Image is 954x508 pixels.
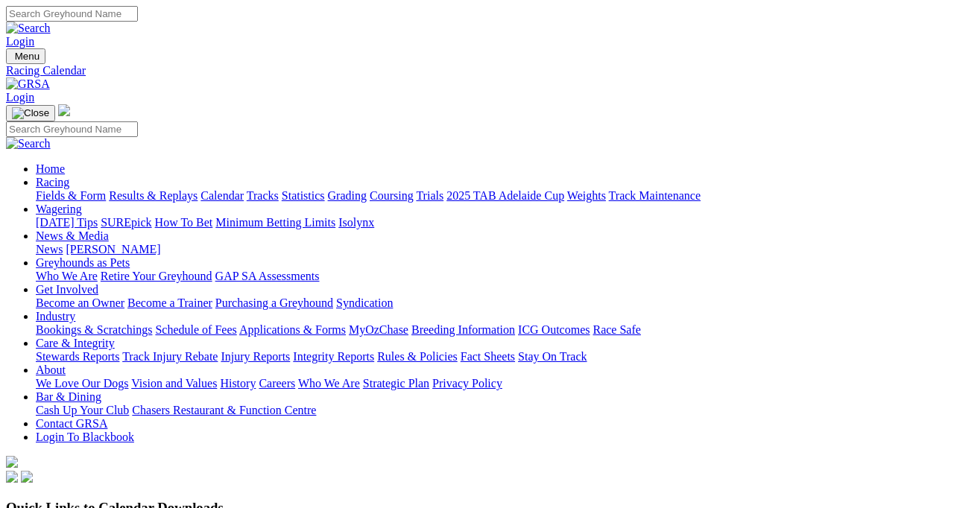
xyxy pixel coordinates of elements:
[36,323,152,336] a: Bookings & Scratchings
[155,216,213,229] a: How To Bet
[416,189,443,202] a: Trials
[36,243,948,256] div: News & Media
[36,243,63,255] a: News
[6,77,50,91] img: GRSA
[36,417,107,430] a: Contact GRSA
[518,350,587,363] a: Stay On Track
[101,216,151,229] a: SUREpick
[36,363,66,376] a: About
[36,283,98,296] a: Get Involved
[36,377,128,390] a: We Love Our Dogs
[6,471,18,483] img: facebook.svg
[36,203,82,215] a: Wagering
[36,390,101,403] a: Bar & Dining
[6,35,34,48] a: Login
[36,176,69,188] a: Racing
[109,189,198,202] a: Results & Replays
[6,6,138,22] input: Search
[432,377,502,390] a: Privacy Policy
[36,216,98,229] a: [DATE] Tips
[370,189,414,202] a: Coursing
[259,377,295,390] a: Careers
[36,189,948,203] div: Racing
[36,310,75,323] a: Industry
[36,337,115,349] a: Care & Integrity
[122,350,218,363] a: Track Injury Rebate
[215,216,335,229] a: Minimum Betting Limits
[36,296,124,309] a: Become an Owner
[58,104,70,116] img: logo-grsa-white.png
[6,137,51,150] img: Search
[36,162,65,175] a: Home
[36,216,948,229] div: Wagering
[6,91,34,104] a: Login
[36,431,134,443] a: Login To Blackbook
[36,377,948,390] div: About
[6,48,45,64] button: Toggle navigation
[609,189,701,202] a: Track Maintenance
[36,189,106,202] a: Fields & Form
[127,296,212,309] a: Become a Trainer
[36,323,948,337] div: Industry
[336,296,393,309] a: Syndication
[36,270,98,282] a: Who We Are
[567,189,606,202] a: Weights
[21,471,33,483] img: twitter.svg
[349,323,408,336] a: MyOzChase
[328,189,367,202] a: Grading
[12,107,49,119] img: Close
[66,243,160,255] a: [PERSON_NAME]
[6,456,18,468] img: logo-grsa-white.png
[132,404,316,416] a: Chasers Restaurant & Function Centre
[338,216,374,229] a: Isolynx
[298,377,360,390] a: Who We Are
[36,350,948,363] div: Care & Integrity
[6,105,55,121] button: Toggle navigation
[215,270,320,282] a: GAP SA Assessments
[461,350,515,363] a: Fact Sheets
[36,229,109,242] a: News & Media
[6,121,138,137] input: Search
[155,323,236,336] a: Schedule of Fees
[200,189,244,202] a: Calendar
[36,404,129,416] a: Cash Up Your Club
[247,189,279,202] a: Tracks
[518,323,590,336] a: ICG Outcomes
[131,377,217,390] a: Vision and Values
[363,377,429,390] a: Strategic Plan
[215,296,333,309] a: Purchasing a Greyhound
[6,22,51,35] img: Search
[36,270,948,283] div: Greyhounds as Pets
[6,64,948,77] a: Racing Calendar
[36,350,119,363] a: Stewards Reports
[15,51,40,62] span: Menu
[36,404,948,417] div: Bar & Dining
[411,323,515,336] a: Breeding Information
[221,350,290,363] a: Injury Reports
[239,323,346,336] a: Applications & Forms
[220,377,256,390] a: History
[36,296,948,310] div: Get Involved
[293,350,374,363] a: Integrity Reports
[101,270,212,282] a: Retire Your Greyhound
[282,189,325,202] a: Statistics
[593,323,640,336] a: Race Safe
[36,256,130,269] a: Greyhounds as Pets
[377,350,458,363] a: Rules & Policies
[446,189,564,202] a: 2025 TAB Adelaide Cup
